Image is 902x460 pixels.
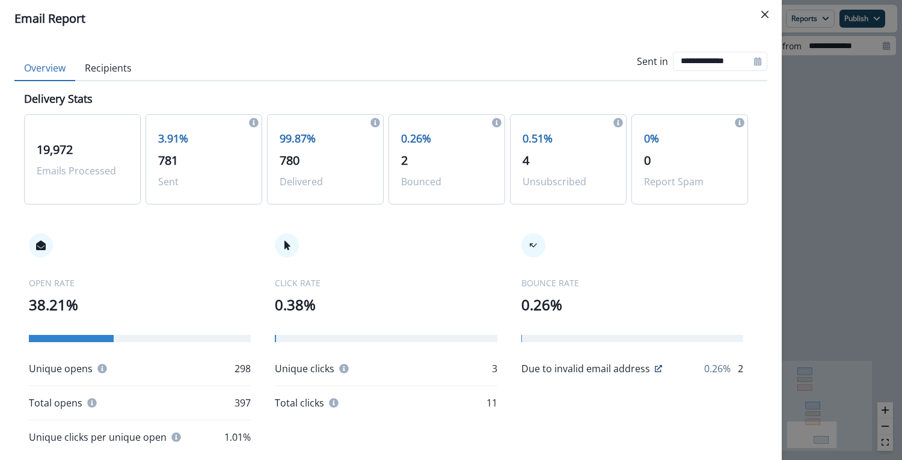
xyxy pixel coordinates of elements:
[644,130,735,147] p: 0%
[523,174,614,189] p: Unsubscribed
[29,396,82,410] p: Total opens
[486,396,497,410] p: 11
[158,130,250,147] p: 3.91%
[158,152,178,168] span: 781
[29,361,93,376] p: Unique opens
[14,56,75,81] button: Overview
[523,130,614,147] p: 0.51%
[401,152,408,168] span: 2
[275,277,497,289] p: CLICK RATE
[37,141,73,158] span: 19,972
[521,294,743,316] p: 0.26%
[755,5,775,24] button: Close
[704,361,731,376] p: 0.26%
[235,396,251,410] p: 397
[235,361,251,376] p: 298
[738,361,743,376] p: 2
[280,130,371,147] p: 99.87%
[401,130,492,147] p: 0.26%
[275,396,324,410] p: Total clicks
[29,430,167,444] p: Unique clicks per unique open
[158,174,250,189] p: Sent
[280,152,299,168] span: 780
[75,56,141,81] button: Recipients
[14,10,767,28] div: Email Report
[280,174,371,189] p: Delivered
[523,152,529,168] span: 4
[401,174,492,189] p: Bounced
[644,152,651,168] span: 0
[275,294,497,316] p: 0.38%
[29,277,251,289] p: OPEN RATE
[644,174,735,189] p: Report Spam
[29,294,251,316] p: 38.21%
[224,430,251,444] p: 1.01%
[275,361,334,376] p: Unique clicks
[637,54,668,69] p: Sent in
[521,361,650,376] p: Due to invalid email address
[37,164,128,178] p: Emails Processed
[24,91,93,107] p: Delivery Stats
[492,361,497,376] p: 3
[521,277,743,289] p: BOUNCE RATE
